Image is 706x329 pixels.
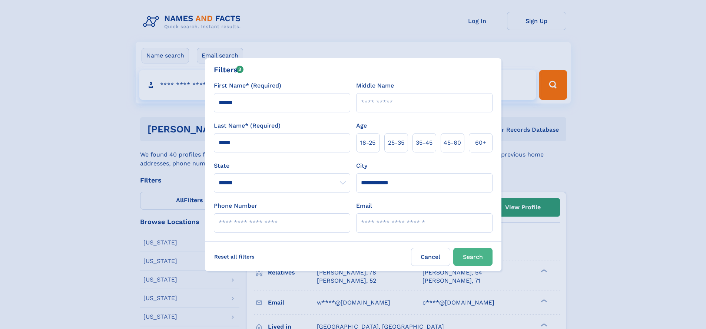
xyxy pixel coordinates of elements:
[444,138,461,147] span: 45‑60
[356,161,367,170] label: City
[360,138,375,147] span: 18‑25
[214,64,244,75] div: Filters
[356,81,394,90] label: Middle Name
[209,248,259,266] label: Reset all filters
[214,201,257,210] label: Phone Number
[453,248,493,266] button: Search
[475,138,486,147] span: 60+
[214,121,281,130] label: Last Name* (Required)
[356,201,372,210] label: Email
[214,81,281,90] label: First Name* (Required)
[214,161,350,170] label: State
[388,138,404,147] span: 25‑35
[416,138,432,147] span: 35‑45
[356,121,367,130] label: Age
[411,248,450,266] label: Cancel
